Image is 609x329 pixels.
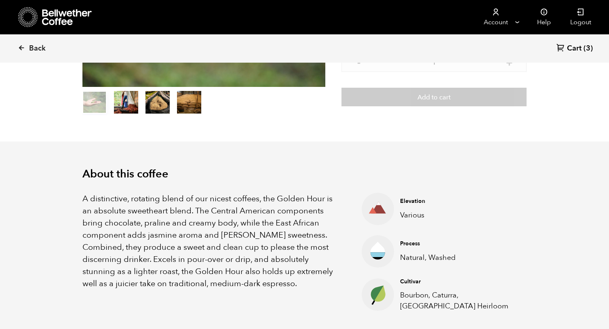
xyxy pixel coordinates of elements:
[400,290,514,312] p: Bourbon, Caturra, [GEOGRAPHIC_DATA] Heirloom
[556,43,593,54] a: Cart (3)
[82,168,527,181] h2: About this coffee
[400,252,514,263] p: Natural, Washed
[400,278,514,286] h4: Cultivar
[400,240,514,248] h4: Process
[584,44,593,53] span: (3)
[29,44,46,53] span: Back
[504,58,514,66] button: +
[400,197,514,205] h4: Elevation
[567,44,582,53] span: Cart
[400,210,514,221] p: Various
[341,88,527,106] button: Add to cart
[82,193,342,290] p: A distinctive, rotating blend of our nicest coffees, the Golden Hour is an absolute sweetheart bl...
[354,58,364,66] button: -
